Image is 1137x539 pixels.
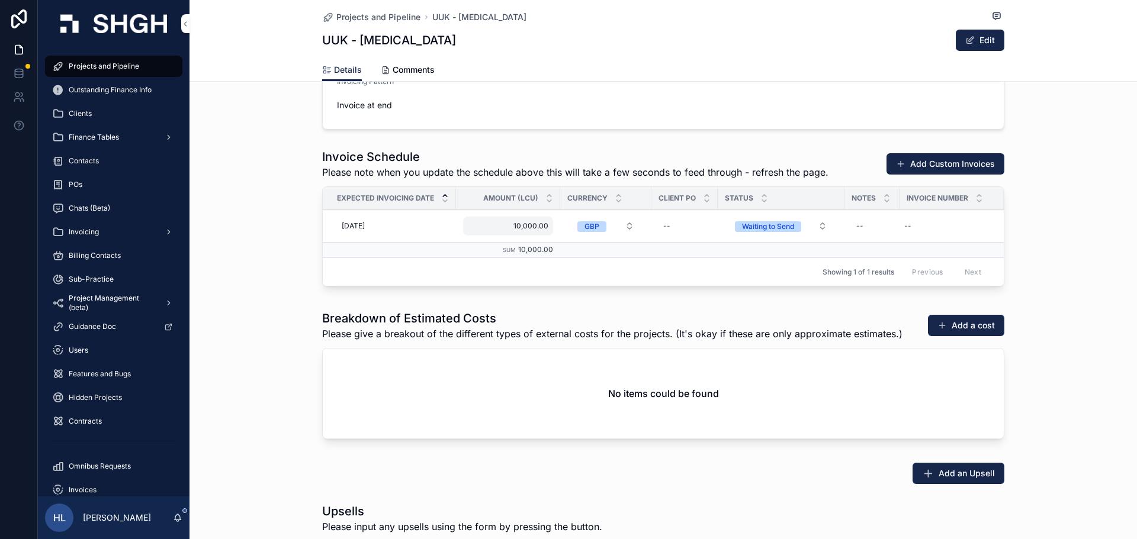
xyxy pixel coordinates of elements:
a: Projects and Pipeline [45,56,182,77]
a: POs [45,174,182,195]
div: Waiting to Send [742,221,794,232]
span: Sub-Practice [69,275,114,284]
span: Projects and Pipeline [336,11,420,23]
h1: Breakdown of Estimated Costs [322,310,902,327]
span: HL [53,511,66,525]
span: Please note when you update the schedule above this will take a few seconds to feed through - ref... [322,165,828,179]
span: 10,000.00 [518,245,553,254]
span: Users [69,346,88,355]
a: Project Management (beta) [45,292,182,314]
span: Notes [852,193,876,203]
button: Add a cost [928,315,1004,336]
a: Outstanding Finance Info [45,79,182,101]
span: Comments [393,64,435,76]
span: Expected Invoicing Date [337,193,434,203]
span: Invoice Number [907,193,968,203]
a: Clients [45,103,182,124]
a: Comments [381,59,435,83]
span: Outstanding Finance Info [69,85,152,95]
span: Please give a breakout of the different types of external costs for the projects. (It's okay if t... [322,327,902,341]
small: Sum [503,247,516,253]
div: GBP [584,221,599,232]
a: Finance Tables [45,127,182,148]
span: Hidden Projects [69,393,122,402]
span: Contracts [69,417,102,426]
a: Sub-Practice [45,269,182,290]
button: Add Custom Invoices [887,153,1004,175]
span: Add an Upsell [939,467,995,479]
div: -- [856,221,863,231]
span: Omnibus Requests [69,461,131,471]
a: Users [45,340,182,361]
span: Billing Contacts [69,251,121,260]
h1: Upsells [322,503,602,519]
a: Hidden Projects [45,387,182,408]
span: Project Management (beta) [69,293,155,312]
a: Projects and Pipeline [322,11,420,23]
div: scrollable content [38,47,189,496]
span: Status [725,193,753,203]
div: -- [904,221,911,231]
span: Please input any upsells using the form by pressing the button. [322,519,602,534]
span: Client PO [659,193,696,203]
button: Add an Upsell [913,463,1004,484]
a: Omnibus Requests [45,456,182,477]
img: App logo [60,14,167,33]
span: Currency [567,193,608,203]
span: Clients [69,109,92,118]
span: Contacts [69,156,99,166]
span: Showing 1 of 1 results [823,267,894,277]
button: Edit [956,30,1004,51]
h1: UUK - [MEDICAL_DATA] [322,32,456,49]
span: Invoice at end [337,99,493,111]
span: Invoices [69,485,97,495]
a: Contracts [45,411,182,432]
span: Amount (LCU) [483,193,538,203]
span: Invoicing [69,227,99,237]
button: Select Button [568,215,644,237]
h1: Invoice Schedule [322,149,828,165]
a: Chats (Beta) [45,198,182,219]
a: Features and Bugs [45,363,182,385]
span: [DATE] [342,221,365,231]
a: Contacts [45,150,182,172]
a: Billing Contacts [45,245,182,266]
span: Projects and Pipeline [69,62,139,71]
a: UUK - [MEDICAL_DATA] [432,11,526,23]
p: [PERSON_NAME] [83,512,151,524]
span: Features and Bugs [69,369,131,379]
span: Chats (Beta) [69,204,110,213]
a: Invoicing [45,221,182,243]
a: Details [322,59,362,82]
span: 10,000.00 [468,221,548,231]
span: Details [334,64,362,76]
a: Guidance Doc [45,316,182,337]
span: POs [69,180,82,189]
div: -- [663,221,670,231]
a: Invoices [45,479,182,501]
span: Finance Tables [69,133,119,142]
h2: No items could be found [608,386,719,401]
span: Guidance Doc [69,322,116,331]
button: Select Button [725,215,837,237]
